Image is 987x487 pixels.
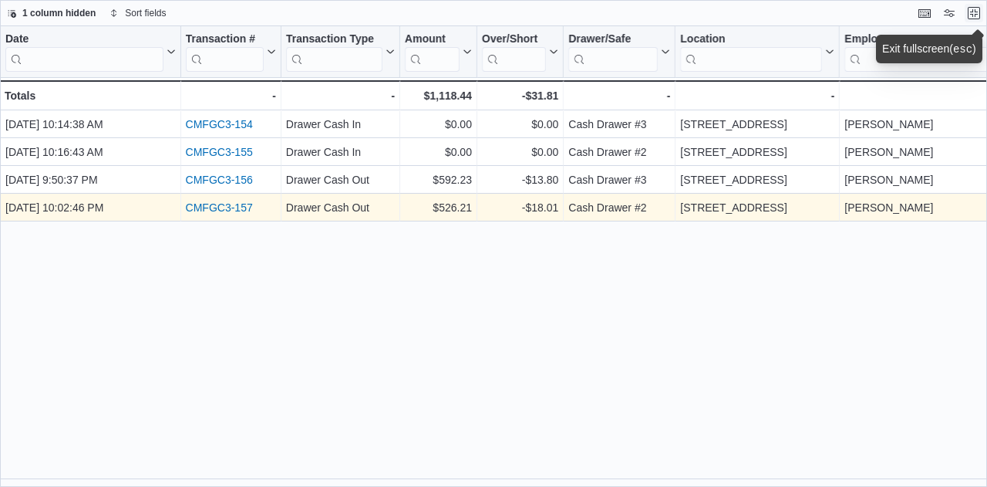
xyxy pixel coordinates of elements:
[405,171,472,189] div: $592.23
[680,32,822,72] div: Location
[22,7,96,19] span: 1 column hidden
[5,32,163,72] div: Date
[680,32,834,72] button: Location
[186,118,253,130] a: CMFGC3-154
[286,171,395,189] div: Drawer Cash Out
[125,7,166,19] span: Sort fields
[568,32,658,47] div: Drawer/Safe
[186,32,264,47] div: Transaction #
[286,143,395,161] div: Drawer Cash In
[680,143,834,161] div: [STREET_ADDRESS]
[5,86,176,105] div: Totals
[680,32,822,47] div: Location
[405,32,460,72] div: Amount
[286,86,395,105] div: -
[186,86,276,105] div: -
[1,4,102,22] button: 1 column hidden
[953,43,972,56] kbd: esc
[5,198,176,217] div: [DATE] 10:02:46 PM
[5,143,176,161] div: [DATE] 10:16:43 AM
[482,198,558,217] div: -$18.01
[482,115,558,134] div: $0.00
[680,86,834,105] div: -
[915,4,934,22] button: Keyboard shortcuts
[186,32,276,72] button: Transaction #
[568,115,670,134] div: Cash Drawer #3
[568,32,658,72] div: Drawer/Safe
[5,171,176,189] div: [DATE] 9:50:37 PM
[186,174,253,186] a: CMFGC3-156
[482,32,558,72] button: Over/Short
[680,198,834,217] div: [STREET_ADDRESS]
[405,32,472,72] button: Amount
[680,171,834,189] div: [STREET_ADDRESS]
[482,171,558,189] div: -$13.80
[482,143,558,161] div: $0.00
[5,115,176,134] div: [DATE] 10:14:38 AM
[286,32,395,72] button: Transaction Type
[882,41,976,57] div: Exit fullscreen ( )
[568,171,670,189] div: Cash Drawer #3
[568,86,670,105] div: -
[405,198,472,217] div: $526.21
[405,143,472,161] div: $0.00
[405,32,460,47] div: Amount
[965,4,983,22] button: Exit fullscreen
[186,201,253,214] a: CMFGC3-157
[103,4,172,22] button: Sort fields
[5,32,176,72] button: Date
[286,32,382,47] div: Transaction Type
[568,32,670,72] button: Drawer/Safe
[940,4,958,22] button: Display options
[286,115,395,134] div: Drawer Cash In
[186,32,264,72] div: Transaction # URL
[482,86,558,105] div: -$31.81
[680,115,834,134] div: [STREET_ADDRESS]
[482,32,546,47] div: Over/Short
[405,86,472,105] div: $1,118.44
[5,32,163,47] div: Date
[568,143,670,161] div: Cash Drawer #2
[482,32,546,72] div: Over/Short
[186,146,253,158] a: CMFGC3-155
[568,198,670,217] div: Cash Drawer #2
[405,115,472,134] div: $0.00
[286,32,382,72] div: Transaction Type
[286,198,395,217] div: Drawer Cash Out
